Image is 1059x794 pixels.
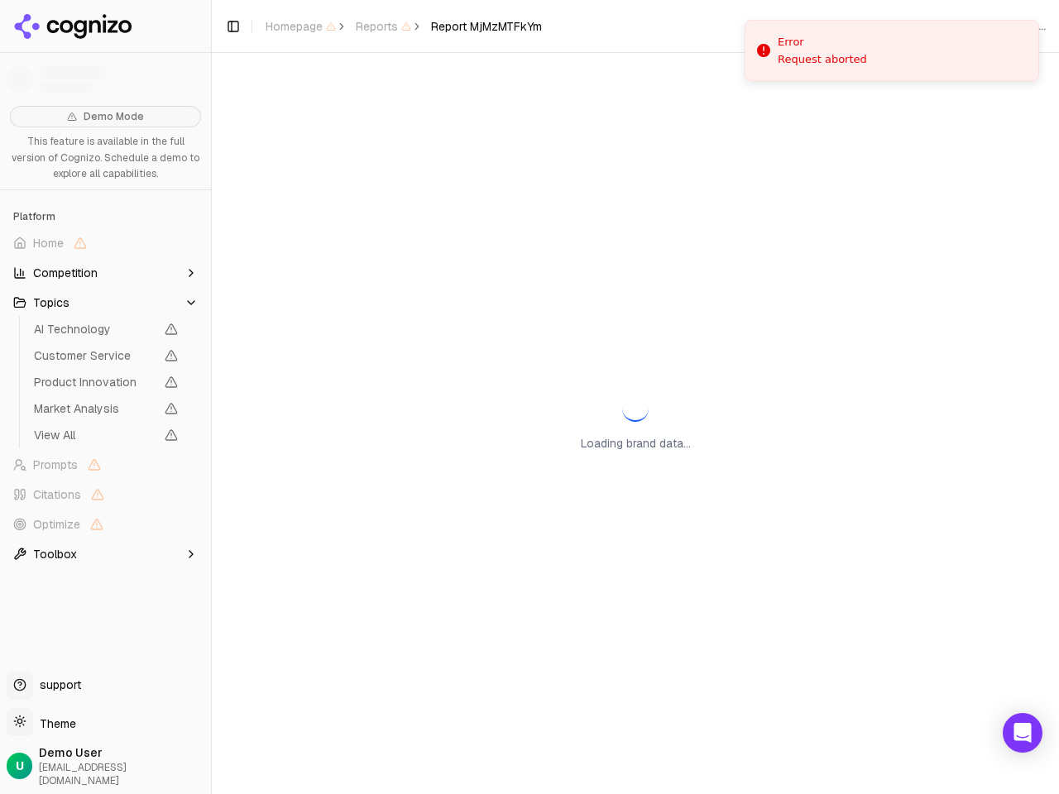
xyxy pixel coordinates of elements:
[33,677,81,693] span: support
[7,289,204,316] button: Topics
[778,52,867,67] div: Request aborted
[39,744,204,761] span: Demo User
[39,761,204,787] span: [EMAIL_ADDRESS][DOMAIN_NAME]
[33,516,80,533] span: Optimize
[33,265,98,281] span: Competition
[778,34,867,50] div: Error
[10,134,201,183] p: This feature is available in the full version of Cognizo. Schedule a demo to explore all capabili...
[431,18,542,35] span: Report MjMzMTFkYm
[581,435,691,452] p: Loading brand data...
[266,18,542,35] nav: breadcrumb
[34,374,155,390] span: Product Innovation
[16,758,24,774] span: U
[33,294,69,311] span: Topics
[33,486,81,503] span: Citations
[84,110,144,123] span: Demo Mode
[34,321,155,337] span: AI Technology
[33,546,77,562] span: Toolbox
[33,235,64,251] span: Home
[33,457,78,473] span: Prompts
[7,541,204,567] button: Toolbox
[34,347,155,364] span: Customer Service
[7,203,204,230] div: Platform
[356,18,411,35] span: Reports
[34,400,155,417] span: Market Analysis
[7,260,204,286] button: Competition
[34,427,155,443] span: View All
[1003,713,1042,753] div: Open Intercom Messenger
[266,18,336,35] span: Homepage
[33,716,76,731] span: Theme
